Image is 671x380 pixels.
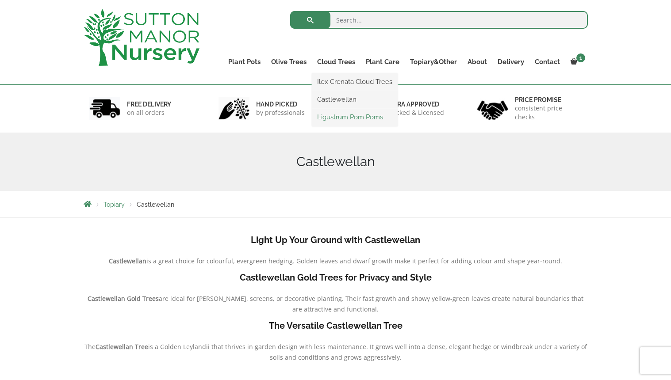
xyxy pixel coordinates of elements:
a: Topiary [104,201,125,208]
h1: Castlewellan [84,154,588,170]
a: About [462,56,492,68]
p: consistent price checks [515,104,582,122]
a: Cloud Trees [312,56,360,68]
input: Search... [290,11,588,29]
b: Castlewellan Gold Trees [88,294,159,303]
b: Castlewellan Gold Trees for Privacy and Style [240,272,432,283]
img: 2.jpg [219,97,249,120]
span: Castlewellan [137,201,174,208]
h6: Defra approved [386,100,444,108]
span: 1 [576,53,585,62]
span: is a great choice for colourful, evergreen hedging. Golden leaves and dwarf growth make it perfec... [146,257,562,265]
p: checked & Licensed [386,108,444,117]
a: Topiary&Other [405,56,462,68]
a: Castlewellan [312,93,398,106]
h6: Price promise [515,96,582,104]
span: are ideal for [PERSON_NAME], screens, or decorative planting. Their fast growth and showy yellow-... [159,294,583,313]
nav: Breadcrumbs [84,201,588,208]
span: The [84,342,96,351]
a: Plant Pots [223,56,266,68]
a: Plant Care [360,56,405,68]
a: Ilex Crenata Cloud Trees [312,75,398,88]
img: logo [84,9,199,66]
p: on all orders [127,108,171,117]
b: The Versatile Castlewellan Tree [269,320,403,331]
b: Castlewellan [109,257,146,265]
b: Castlewellan Tree [96,342,148,351]
a: Delivery [492,56,529,68]
a: Contact [529,56,565,68]
a: 1 [565,56,588,68]
a: Olive Trees [266,56,312,68]
img: 1.jpg [89,97,120,120]
p: by professionals [256,108,305,117]
a: Ligustrum Pom Poms [312,110,398,124]
span: is a Golden Leylandii that thrives in garden design with less maintenance. It grows well into a d... [148,342,587,361]
img: 4.jpg [477,95,508,122]
h6: hand picked [256,100,305,108]
h6: FREE DELIVERY [127,100,171,108]
b: Light Up Your Ground with Castlewellan [251,235,420,245]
